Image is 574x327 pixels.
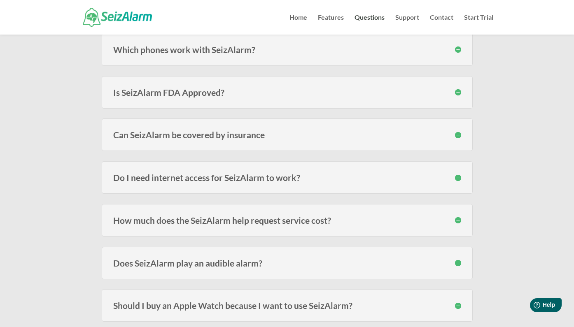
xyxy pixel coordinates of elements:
[113,130,461,139] h3: Can SeizAlarm be covered by insurance
[501,295,565,318] iframe: Help widget launcher
[355,14,385,35] a: Questions
[289,14,307,35] a: Home
[395,14,419,35] a: Support
[83,8,152,26] img: SeizAlarm
[113,45,461,54] h3: Which phones work with SeizAlarm?
[113,88,461,97] h3: Is SeizAlarm FDA Approved?
[318,14,344,35] a: Features
[464,14,493,35] a: Start Trial
[113,301,461,310] h3: Should I buy an Apple Watch because I want to use SeizAlarm?
[113,173,461,182] h3: Do I need internet access for SeizAlarm to work?
[430,14,453,35] a: Contact
[113,216,461,225] h3: How much does the SeizAlarm help request service cost?
[113,259,461,267] h3: Does SeizAlarm play an audible alarm?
